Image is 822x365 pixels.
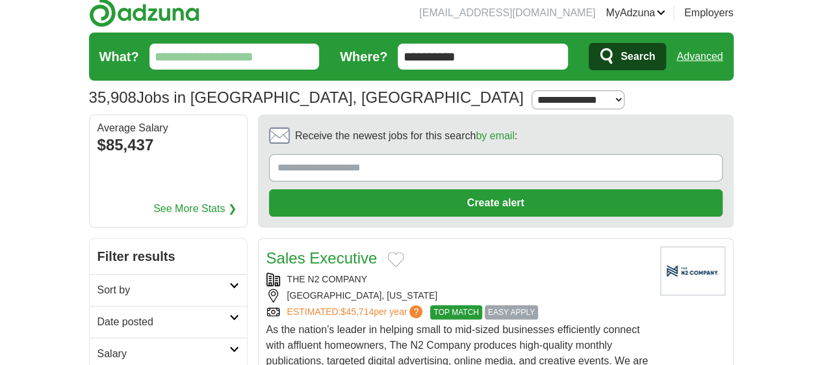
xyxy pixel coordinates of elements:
a: Employers [684,5,734,21]
a: Sort by [90,274,247,306]
span: EASY APPLY [485,305,538,319]
a: ESTIMATED:$45,714per year? [287,305,426,319]
a: Sales Executive [266,249,378,267]
li: [EMAIL_ADDRESS][DOMAIN_NAME] [419,5,595,21]
h2: Salary [97,346,229,362]
button: Add to favorite jobs [387,252,404,267]
h2: Date posted [97,314,229,330]
span: 35,908 [89,86,136,109]
a: Date posted [90,306,247,338]
a: See More Stats ❯ [153,201,237,217]
span: ? [409,305,422,318]
span: $45,714 [340,306,374,317]
h2: Filter results [90,239,247,274]
span: Receive the newest jobs for this search : [295,128,517,144]
span: TOP MATCH [430,305,482,319]
h2: Sort by [97,282,229,298]
a: Advanced [676,44,723,70]
a: MyAdzuna [606,5,665,21]
div: THE N2 COMPANY [266,273,650,286]
button: Create alert [269,189,723,217]
h1: Jobs in [GEOGRAPHIC_DATA], [GEOGRAPHIC_DATA] [89,88,524,106]
div: $85,437 [97,133,239,157]
a: by email [476,130,515,141]
label: What? [99,47,139,66]
label: Where? [340,47,387,66]
div: [GEOGRAPHIC_DATA], [US_STATE] [266,289,650,303]
button: Search [589,43,666,70]
div: Average Salary [97,123,239,133]
span: Search [621,44,655,70]
img: Company logo [660,247,725,295]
